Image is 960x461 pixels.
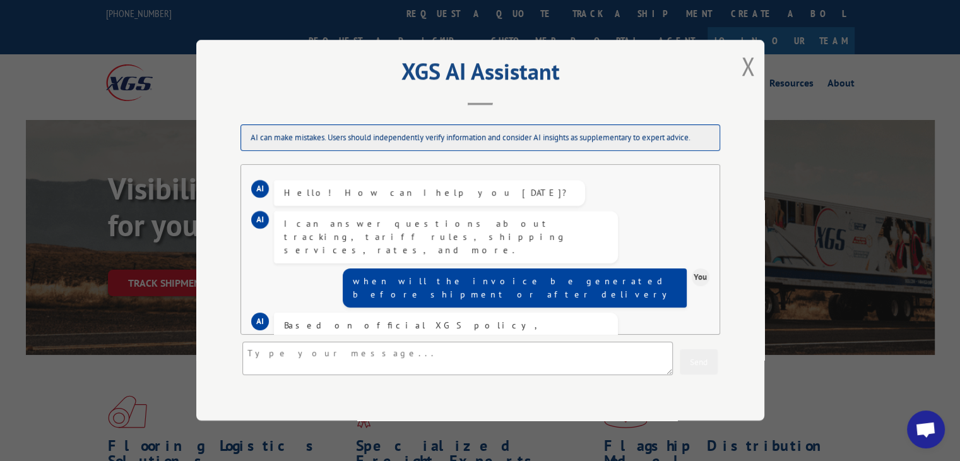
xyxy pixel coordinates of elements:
[680,350,718,375] button: Send
[353,275,677,301] div: when will the invoice be generated before shipment or after delivery
[251,180,269,198] div: AI
[692,268,709,286] div: You
[284,217,608,257] div: I can answer questions about tracking, tariff rules, shipping services, rates, and more.
[251,211,269,229] div: AI
[907,410,945,448] div: Open chat
[251,313,269,330] div: AI
[240,125,720,152] div: AI can make mistakes. Users should independently verify information and consider AI insights as s...
[228,63,733,87] h2: XGS AI Assistant
[741,49,755,83] button: Close modal
[284,186,575,200] div: Hello! How can I help you [DATE]?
